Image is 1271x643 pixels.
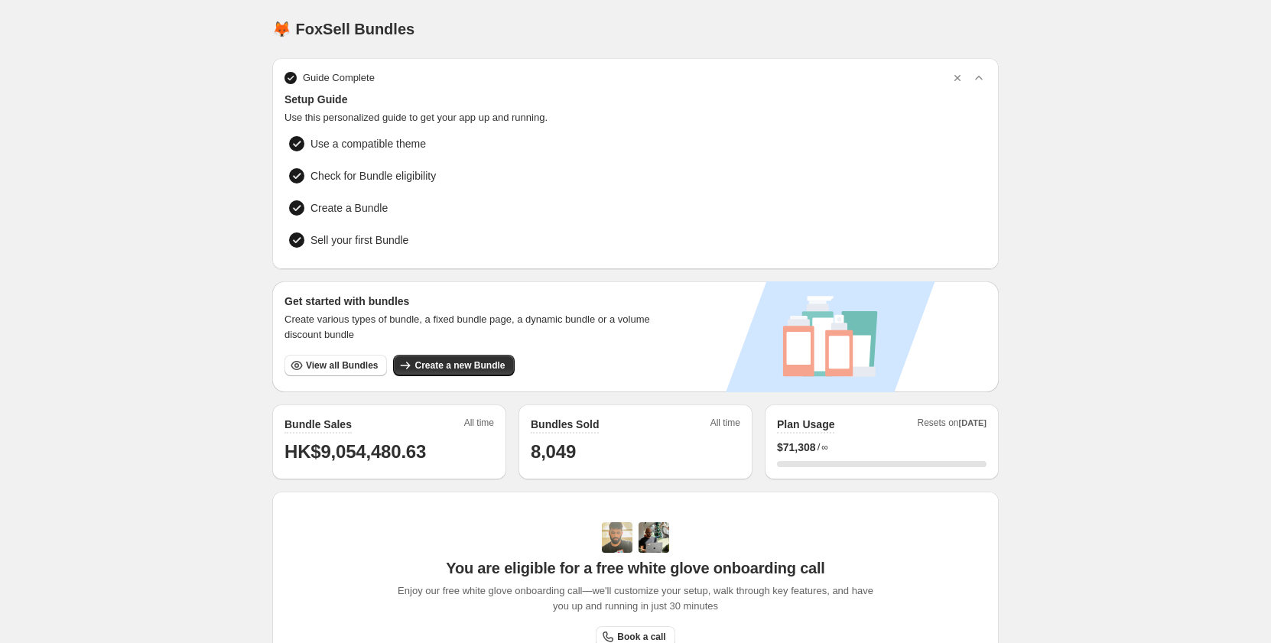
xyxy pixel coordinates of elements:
[284,110,987,125] span: Use this personalized guide to get your app up and running.
[414,359,505,372] span: Create a new Bundle
[310,200,388,216] span: Create a Bundle
[393,355,514,376] button: Create a new Bundle
[777,417,834,432] h2: Plan Usage
[710,417,740,434] span: All time
[284,355,387,376] button: View all Bundles
[303,70,375,86] span: Guide Complete
[284,440,494,464] h1: HK$9,054,480.63
[284,417,352,432] h2: Bundle Sales
[821,441,828,453] span: ∞
[272,20,414,38] h1: 🦊 FoxSell Bundles
[531,440,740,464] h1: 8,049
[464,417,494,434] span: All time
[284,294,665,309] h3: Get started with bundles
[777,440,987,455] div: /
[959,418,987,427] span: [DATE]
[639,522,669,553] img: Prakhar
[310,168,436,183] span: Check for Bundle eligibility
[617,631,665,643] span: Book a call
[284,312,665,343] span: Create various types of bundle, a fixed bundle page, a dynamic bundle or a volume discount bundle
[777,440,816,455] span: $ 71,308
[602,522,632,553] img: Adi
[306,359,378,372] span: View all Bundles
[446,559,824,577] span: You are eligible for a free white glove onboarding call
[310,136,426,151] span: Use a compatible theme
[918,417,987,434] span: Resets on
[284,92,987,107] span: Setup Guide
[310,232,408,248] span: Sell your first Bundle
[390,583,882,614] span: Enjoy our free white glove onboarding call—we'll customize your setup, walk through key features,...
[531,417,599,432] h2: Bundles Sold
